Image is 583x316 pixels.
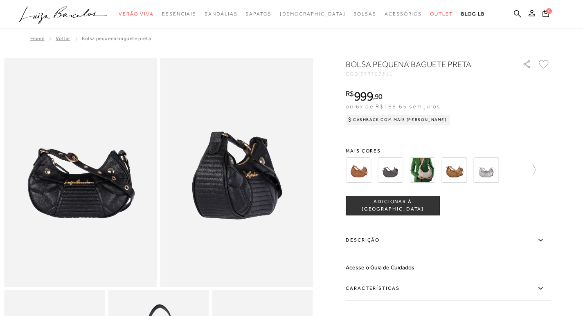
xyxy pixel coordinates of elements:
[385,7,422,22] a: categoryNavScreenReaderText
[360,71,393,77] span: 777707311
[346,58,499,70] h1: BOLSA PEQUENA BAGUETE PRETA
[119,7,154,22] a: categoryNavScreenReaderText
[346,148,550,153] span: Mais cores
[346,103,440,110] span: ou 6x de R$166,65 sem juros
[346,115,450,125] div: Cashback com Mais [PERSON_NAME]
[346,90,354,97] i: R$
[346,264,414,271] a: Acesse o Guia de Cuidados
[245,7,271,22] a: categoryNavScreenReaderText
[205,11,237,17] span: Sandálias
[353,11,376,17] span: Bolsas
[354,89,373,103] span: 999
[441,157,467,183] img: BOLSA BAGUETE EM COURO OURO VELHO COM ALÇA DE ILHOSES PEQUENA
[346,72,509,76] div: CÓD:
[473,157,499,183] img: BOLSA BAGUETE EM COURO PRATA COM ALÇA DE ILHOSES PEQUENA
[385,11,422,17] span: Acessórios
[353,7,376,22] a: categoryNavScreenReaderText
[375,92,383,101] span: 90
[378,157,403,183] img: BOLSA BAGUETE EM COURO ESTONADO CINZA GRAFITE COM ALÇA DE ILHOSES PEQUENA
[160,58,313,287] img: image
[346,198,439,213] span: ADICIONAR À [GEOGRAPHIC_DATA]
[461,11,485,17] span: BLOG LB
[410,157,435,183] img: BOLSA BAGUETE EM COURO OFF WHITE COM ALÇA DE ILHOSES PEQUENA
[430,7,453,22] a: categoryNavScreenReaderText
[280,11,346,17] span: [DEMOGRAPHIC_DATA]
[56,36,70,41] a: Voltar
[30,36,44,41] a: Home
[461,7,485,22] a: BLOG LB
[162,7,196,22] a: categoryNavScreenReaderText
[346,277,550,300] label: Características
[205,7,237,22] a: categoryNavScreenReaderText
[346,196,440,215] button: ADICIONAR À [GEOGRAPHIC_DATA]
[546,8,552,14] span: 0
[162,11,196,17] span: Essenciais
[82,36,151,41] span: BOLSA PEQUENA BAGUETE PRETA
[540,9,551,20] button: 0
[346,229,550,252] label: Descrição
[4,58,157,287] img: image
[430,11,453,17] span: Outlet
[280,7,346,22] a: noSubCategoriesText
[119,11,154,17] span: Verão Viva
[373,93,383,100] i: ,
[346,157,371,183] img: BOLSA BAGUETE EM COURO CARAMELO COM ALÇA DE ILHOSES PEQUENA
[245,11,271,17] span: Sapatos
